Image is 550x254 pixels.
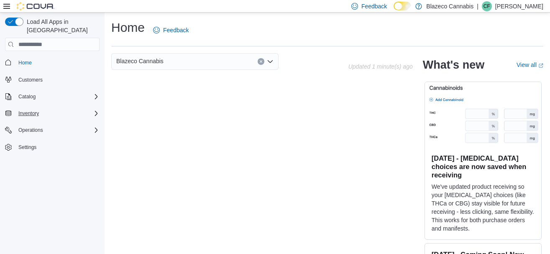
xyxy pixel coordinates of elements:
[18,110,39,117] span: Inventory
[426,1,473,11] p: Blazeco Cannabis
[15,142,40,152] a: Settings
[15,74,100,85] span: Customers
[483,1,490,11] span: CF
[15,92,100,102] span: Catalog
[348,63,413,70] p: Updated 1 minute(s) ago
[423,58,484,72] h2: What's new
[482,1,492,11] div: Chevaun Franceschini
[15,142,100,152] span: Settings
[111,19,145,36] h1: Home
[15,108,100,118] span: Inventory
[432,182,535,233] p: We've updated product receiving so your [MEDICAL_DATA] choices (like THCa or CBG) stay visible fo...
[150,22,192,38] a: Feedback
[23,18,100,34] span: Load All Apps in [GEOGRAPHIC_DATA]
[18,144,36,151] span: Settings
[2,91,103,103] button: Catalog
[15,125,100,135] span: Operations
[432,154,535,179] h3: [DATE] - [MEDICAL_DATA] choices are now saved when receiving
[15,57,100,67] span: Home
[15,58,35,68] a: Home
[163,26,189,34] span: Feedback
[116,56,164,66] span: Blazeco Cannabis
[361,2,387,10] span: Feedback
[2,108,103,119] button: Inventory
[18,127,43,133] span: Operations
[18,59,32,66] span: Home
[267,58,274,65] button: Open list of options
[495,1,543,11] p: [PERSON_NAME]
[15,108,42,118] button: Inventory
[394,10,394,11] span: Dark Mode
[538,63,543,68] svg: External link
[2,56,103,68] button: Home
[477,1,478,11] p: |
[15,92,39,102] button: Catalog
[15,125,46,135] button: Operations
[18,77,43,83] span: Customers
[2,74,103,86] button: Customers
[2,124,103,136] button: Operations
[258,58,264,65] button: Clear input
[517,62,543,68] a: View allExternal link
[5,53,100,175] nav: Complex example
[17,2,54,10] img: Cova
[394,2,411,10] input: Dark Mode
[18,93,36,100] span: Catalog
[2,141,103,153] button: Settings
[15,75,46,85] a: Customers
